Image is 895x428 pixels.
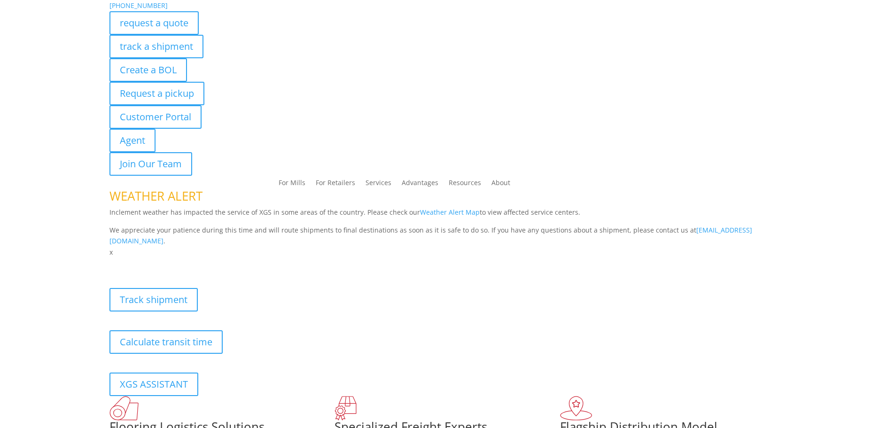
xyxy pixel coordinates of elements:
a: Customer Portal [109,105,202,129]
a: Track shipment [109,288,198,311]
a: track a shipment [109,35,203,58]
img: xgs-icon-focused-on-flooring-red [335,396,357,420]
a: Calculate transit time [109,330,223,354]
b: Visibility, transparency, and control for your entire supply chain. [109,259,319,268]
a: Join Our Team [109,152,192,176]
a: Agent [109,129,156,152]
a: XGS ASSISTANT [109,373,198,396]
a: Services [366,179,391,190]
a: Weather Alert Map [420,208,480,217]
a: Request a pickup [109,82,204,105]
p: We appreciate your patience during this time and will route shipments to final destinations as so... [109,225,786,247]
a: For Retailers [316,179,355,190]
span: WEATHER ALERT [109,187,202,204]
a: About [491,179,510,190]
a: Resources [449,179,481,190]
a: Create a BOL [109,58,187,82]
a: [PHONE_NUMBER] [109,1,168,10]
a: For Mills [279,179,305,190]
img: xgs-icon-flagship-distribution-model-red [560,396,592,420]
a: request a quote [109,11,199,35]
img: xgs-icon-total-supply-chain-intelligence-red [109,396,139,420]
p: Inclement weather has impacted the service of XGS in some areas of the country. Please check our ... [109,207,786,225]
p: x [109,247,786,258]
a: Advantages [402,179,438,190]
